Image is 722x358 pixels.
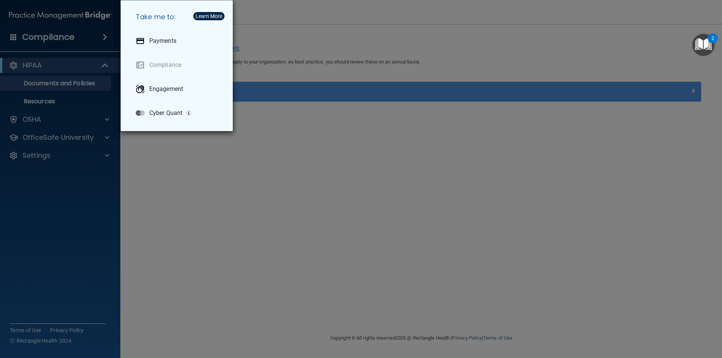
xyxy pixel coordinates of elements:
[592,305,713,335] iframe: Drift Widget Chat Controller
[149,109,182,117] p: Cyber Quant
[130,30,227,51] a: Payments
[711,38,714,48] div: 2
[149,85,183,93] p: Engagement
[130,6,227,27] h5: Take me to:
[193,12,224,20] button: Learn More
[130,103,227,124] a: Cyber Quant
[196,14,222,19] div: Learn More
[130,79,227,100] a: Engagement
[692,34,714,56] button: Open Resource Center, 2 new notifications
[130,54,227,76] a: Compliance
[149,37,176,45] p: Payments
